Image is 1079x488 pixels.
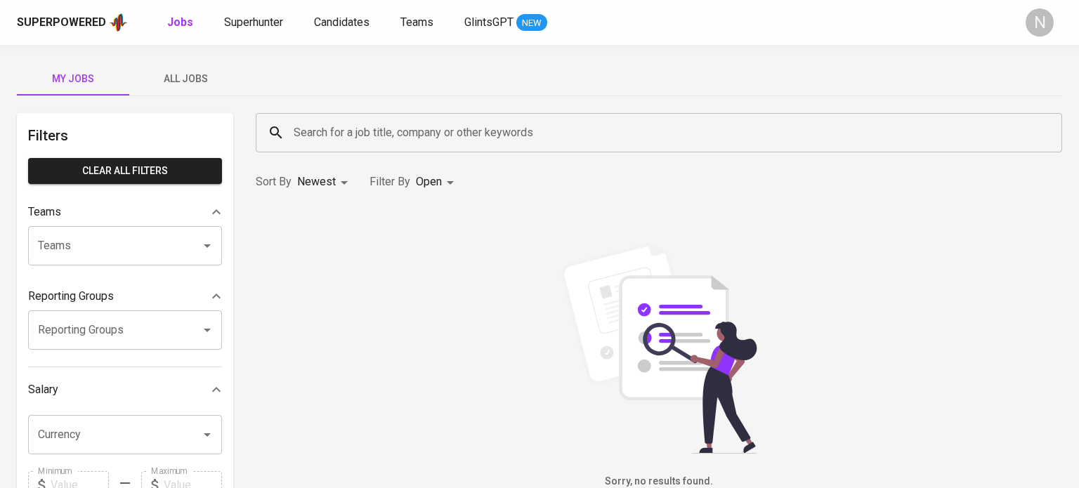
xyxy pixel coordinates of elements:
[370,173,410,190] p: Filter By
[197,236,217,256] button: Open
[400,14,436,32] a: Teams
[464,14,547,32] a: GlintsGPT NEW
[224,14,286,32] a: Superhunter
[138,70,233,88] span: All Jobs
[28,158,222,184] button: Clear All filters
[28,376,222,404] div: Salary
[464,15,514,29] span: GlintsGPT
[167,14,196,32] a: Jobs
[197,320,217,340] button: Open
[17,12,128,33] a: Superpoweredapp logo
[39,162,211,180] span: Clear All filters
[554,243,764,454] img: file_searching.svg
[25,70,121,88] span: My Jobs
[17,15,106,31] div: Superpowered
[416,175,442,188] span: Open
[256,173,292,190] p: Sort By
[197,425,217,444] button: Open
[400,15,433,29] span: Teams
[297,169,353,195] div: Newest
[416,169,459,195] div: Open
[297,173,336,190] p: Newest
[224,15,283,29] span: Superhunter
[28,198,222,226] div: Teams
[1026,8,1054,37] div: N
[314,14,372,32] a: Candidates
[28,124,222,147] h6: Filters
[167,15,193,29] b: Jobs
[28,381,58,398] p: Salary
[28,282,222,310] div: Reporting Groups
[516,16,547,30] span: NEW
[314,15,370,29] span: Candidates
[28,288,114,305] p: Reporting Groups
[28,204,61,220] p: Teams
[109,12,128,33] img: app logo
